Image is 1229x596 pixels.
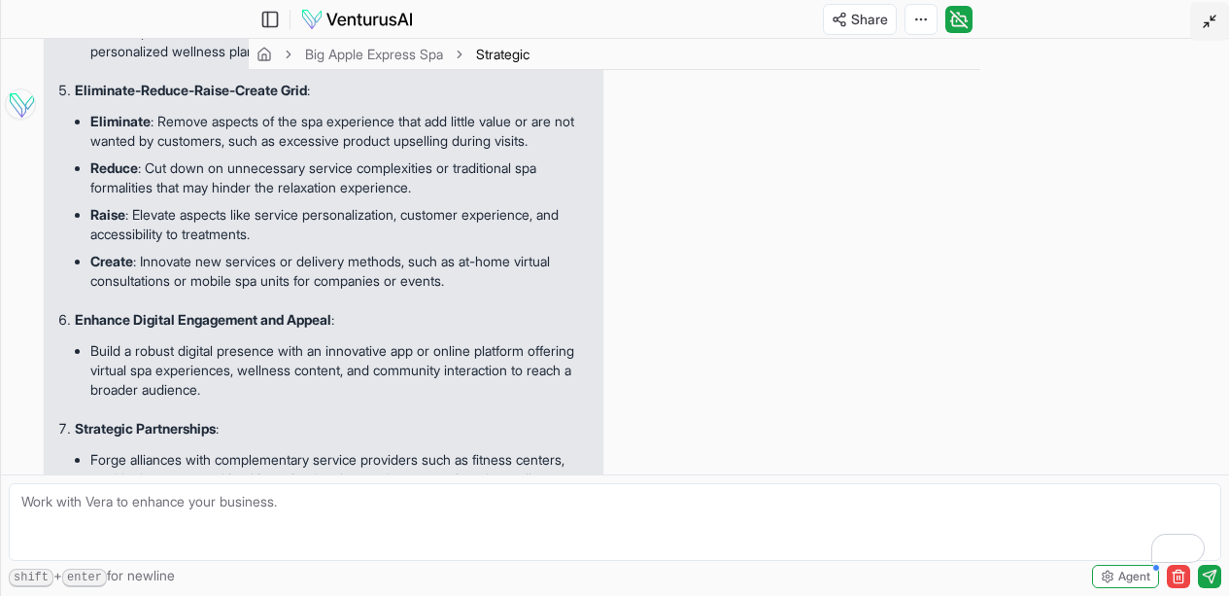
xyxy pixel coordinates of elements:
[90,159,138,176] strong: Reduce
[75,311,331,328] strong: Enhance Digital Engagement and Appeal
[90,113,151,129] strong: Eliminate
[851,10,888,29] span: Share
[75,82,307,98] strong: Eliminate-Reduce-Raise-Create Grid
[90,248,588,295] li: : Innovate new services or delivery methods, such as at-home virtual consultations or mobile spa ...
[5,88,36,120] img: Vera
[300,8,414,31] img: logo
[90,108,588,155] li: : Remove aspects of the spa experience that add little value or are not wanted by customers, such...
[9,566,175,587] span: + for newline
[90,253,133,269] strong: Create
[90,446,588,512] li: Forge alliances with complementary service providers such as fitness centers, nutritionists, or m...
[256,45,529,64] nav: breadcrumb
[90,206,125,223] strong: Raise
[90,337,588,403] li: Build a robust digital presence with an innovative app or online platform offering virtual spa ex...
[476,45,529,64] span: Strategic
[75,420,216,437] strong: Strategic Partnerships
[1092,565,1159,588] button: Agent
[9,483,1221,561] textarea: To enrich screen reader interactions, please activate Accessibility in Grammarly extension settings
[305,45,443,64] a: Big Apple Express Spa
[62,569,107,587] kbd: enter
[90,155,588,201] li: : Cut down on unnecessary service complexities or traditional spa formalities that may hinder the...
[9,569,53,587] kbd: shift
[823,4,897,35] button: Share
[90,201,588,248] li: : Elevate aspects like service personalization, customer experience, and accessibility to treatme...
[75,81,588,100] p: :
[75,310,588,330] p: :
[75,419,588,438] p: :
[1118,569,1150,584] span: Agent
